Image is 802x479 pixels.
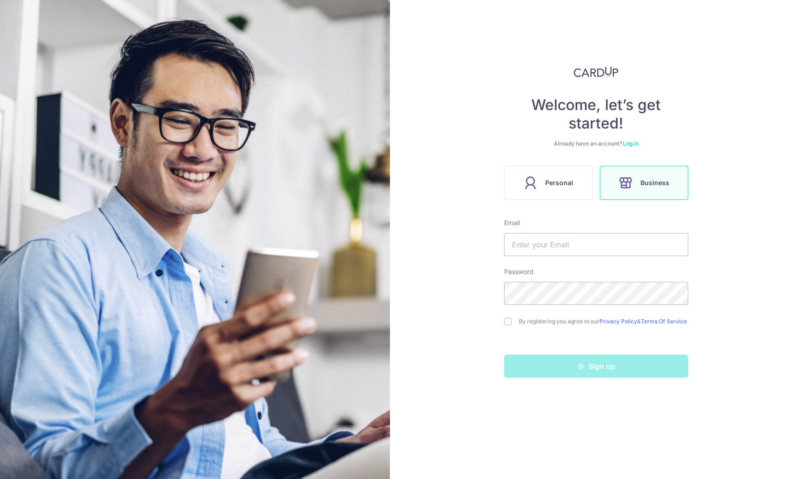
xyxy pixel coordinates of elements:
[641,318,687,325] a: Terms Of Service
[599,318,637,325] a: Privacy Policy
[640,177,669,188] span: Business
[504,96,688,133] h4: Welcome, let’s get started!
[504,140,688,147] div: Already have an account?
[504,233,688,256] input: Enter your Email
[623,140,639,147] a: Log in
[574,66,619,77] img: CardUp Logo
[504,267,534,276] label: Password
[500,166,596,200] a: Personal
[519,318,688,325] label: By registering you agree to our &
[504,218,520,228] label: Email
[596,166,692,200] a: Business
[545,177,573,188] span: Personal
